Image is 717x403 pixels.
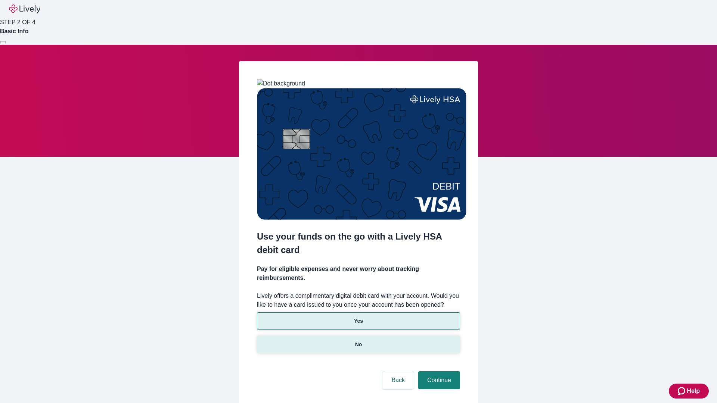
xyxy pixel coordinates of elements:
[257,291,460,309] label: Lively offers a complimentary digital debit card with your account. Would you like to have a card...
[257,265,460,282] h4: Pay for eligible expenses and never worry about tracking reimbursements.
[257,336,460,353] button: No
[355,341,362,349] p: No
[257,312,460,330] button: Yes
[354,317,363,325] p: Yes
[669,384,709,399] button: Zendesk support iconHelp
[678,387,687,396] svg: Zendesk support icon
[687,387,700,396] span: Help
[382,371,414,389] button: Back
[257,88,466,220] img: Debit card
[257,230,460,257] h2: Use your funds on the go with a Lively HSA debit card
[9,4,40,13] img: Lively
[418,371,460,389] button: Continue
[257,79,305,88] img: Dot background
